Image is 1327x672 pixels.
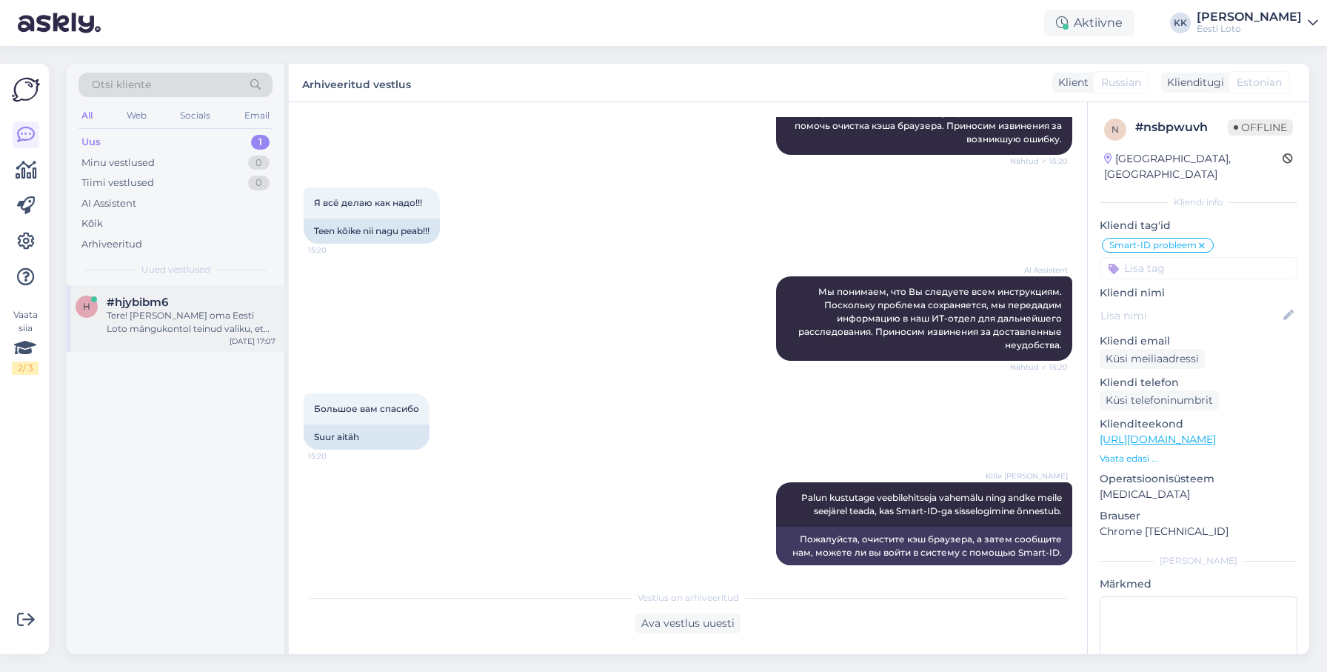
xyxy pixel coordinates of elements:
label: Arhiveeritud vestlus [302,73,411,93]
input: Lisa nimi [1100,307,1280,324]
div: Ava vestlus uuesti [635,613,741,633]
p: Brauser [1100,508,1297,524]
p: Kliendi tag'id [1100,218,1297,233]
div: Teen kõike nii nagu peab!!! [304,219,440,244]
p: Operatsioonisüsteem [1100,471,1297,487]
div: [GEOGRAPHIC_DATA], [GEOGRAPHIC_DATA] [1104,151,1283,182]
span: Palun kustutage veebilehitseja vahemälu ning andke meile seejärel teada, kas Smart-ID-ga sisselog... [801,492,1064,516]
p: Vaata edasi ... [1100,452,1297,465]
span: Russian [1101,75,1141,90]
img: Askly Logo [12,76,40,104]
div: Eesti Loto [1197,23,1302,35]
div: Tere! [PERSON_NAME] oma Eesti Loto mängukontol teinud valiku, et soovite müügipunktist ostetud pi... [107,309,275,336]
div: Tiimi vestlused [81,176,154,190]
div: Web [124,106,150,125]
div: Arhiveeritud [81,237,142,252]
div: Пожалуйста, очистите кэш браузера, а затем сообщите нам, можете ли вы войти в систему с помощью S... [776,527,1072,565]
div: [PERSON_NAME] [1100,554,1297,568]
p: Märkmed [1100,576,1297,592]
span: Я всё делаю как надо!!! [314,197,422,208]
div: Kliendi info [1100,196,1297,209]
div: All [78,106,96,125]
div: Küsi telefoninumbrit [1100,390,1219,410]
div: Klienditugi [1161,75,1224,90]
span: h [83,301,90,312]
div: Küsi meiliaadressi [1100,349,1205,369]
div: 1 [251,135,270,150]
span: Vestlus on arhiveeritud [638,591,739,605]
div: AI Assistent [81,196,136,211]
span: Uued vestlused [141,263,210,276]
div: Kõik [81,216,103,231]
div: [DATE] 17:07 [230,336,275,347]
p: Klienditeekond [1100,416,1297,432]
p: Chrome [TECHNICAL_ID] [1100,524,1297,539]
div: Socials [177,106,213,125]
div: Uus [81,135,101,150]
span: Мы понимаем, что Вы следуете всем инструкциям. Поскольку проблема сохраняется, мы передадим инфор... [798,286,1064,350]
div: # nsbpwuvh [1135,119,1228,136]
div: Vaata siia [12,308,39,375]
div: Aktiivne [1044,10,1134,36]
span: Большое вам спасибо [314,403,419,414]
a: [URL][DOMAIN_NAME] [1100,433,1216,446]
span: #hjybibm6 [107,296,168,309]
span: Offline [1228,119,1293,136]
span: Kille [PERSON_NAME] [986,470,1068,482]
div: Email [241,106,273,125]
p: Kliendi email [1100,333,1297,349]
span: Smart-ID probleem [1109,241,1197,250]
span: n [1112,124,1119,135]
div: Minu vestlused [81,156,155,170]
span: Nähtud ✓ 16:21 [1012,566,1068,577]
span: 15:20 [308,450,364,462]
span: 15:20 [308,244,364,256]
p: [MEDICAL_DATA] [1100,487,1297,502]
input: Lisa tag [1100,257,1297,279]
span: Estonian [1237,75,1282,90]
div: Klient [1052,75,1089,90]
div: 0 [248,176,270,190]
span: AI Assistent [1012,265,1068,276]
div: 0 [248,156,270,170]
a: [PERSON_NAME]Eesti Loto [1197,11,1318,35]
p: Kliendi nimi [1100,285,1297,301]
div: Suur aitäh [304,425,429,450]
span: Nähtud ✓ 15:20 [1010,156,1068,167]
span: Otsi kliente [92,77,151,93]
div: 2 / 3 [12,362,39,375]
div: [PERSON_NAME] [1197,11,1302,23]
div: KK [1170,13,1191,33]
span: Nähtud ✓ 15:20 [1010,362,1068,373]
p: Kliendi telefon [1100,375,1297,390]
